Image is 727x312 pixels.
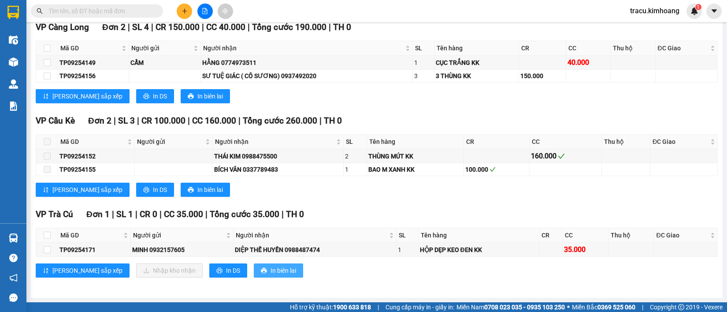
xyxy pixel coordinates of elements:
div: BÍCH VÂN 0337789483 [214,165,342,174]
span: Đơn 1 [86,209,110,219]
div: 150.000 [520,71,564,81]
span: | [378,302,379,312]
span: | [319,116,322,126]
div: 3 THÙNG KK [436,71,517,81]
td: TP09254171 [58,243,131,257]
span: Tổng cước 260.000 [243,116,317,126]
th: Thu hộ [608,228,654,243]
span: SL 1 [116,209,133,219]
img: solution-icon [9,101,18,111]
span: printer [143,187,149,194]
div: HẰNG 0774973511 [202,58,411,68]
th: CR [519,41,566,56]
button: plus [177,4,192,19]
span: Đơn 2 [102,22,126,32]
div: TP09254171 [59,245,129,255]
span: search [37,8,43,14]
div: 1 [414,58,433,68]
div: THÁI KIM 0988475500 [214,151,342,161]
span: In biên lai [197,185,223,195]
button: printerIn DS [209,263,247,278]
th: SL [344,135,367,149]
button: printerIn biên lai [181,183,230,197]
span: Miền Bắc [572,302,635,312]
span: | [137,116,139,126]
span: CC 35.000 [164,209,203,219]
span: Mã GD [60,230,122,240]
span: CR 150.000 [156,22,200,32]
img: warehouse-icon [9,79,18,89]
span: [PERSON_NAME] sắp xếp [52,91,122,101]
span: ĐC Giao [653,137,708,147]
button: sort-ascending[PERSON_NAME] sắp xếp [36,263,130,278]
td: TP09254149 [58,56,129,70]
div: CẨM [130,58,199,68]
button: aim [218,4,233,19]
span: | [329,22,331,32]
button: printerIn DS [136,89,174,103]
th: CR [464,135,530,149]
span: Người gửi [133,230,224,240]
div: HỘP DẸP KEO ĐEN KK [420,245,538,255]
span: In DS [226,266,240,275]
div: 1 [345,165,365,174]
span: Mã GD [60,43,120,53]
div: TP09254149 [59,58,127,68]
span: In biên lai [271,266,296,275]
span: tracu.kimhoang [623,5,686,16]
div: SƯ TUỆ GIÁC ( CÔ SƯƠNG) 0937492020 [202,71,411,81]
span: | [202,22,204,32]
span: Mã GD [60,137,126,147]
button: sort-ascending[PERSON_NAME] sắp xếp [36,183,130,197]
span: check [490,166,496,173]
span: Người nhận [215,137,335,147]
span: | [159,209,162,219]
span: | [114,116,116,126]
span: 1 [697,4,700,10]
button: printerIn biên lai [254,263,303,278]
span: | [205,209,208,219]
button: sort-ascending[PERSON_NAME] sắp xếp [36,89,130,103]
th: Tên hàng [367,135,464,149]
span: TH 0 [333,22,351,32]
div: 2 [345,151,365,161]
div: MINH 0932157605 [132,245,232,255]
input: Tìm tên, số ĐT hoặc mã đơn [48,6,152,16]
th: Tên hàng [419,228,539,243]
div: THÙNG MÚT KK [368,151,462,161]
img: warehouse-icon [9,233,18,243]
span: question-circle [9,254,18,262]
button: printerIn DS [136,183,174,197]
span: VP Càng Long [36,22,89,32]
span: Đơn 2 [88,116,111,126]
span: In biên lai [197,91,223,101]
th: CR [539,228,563,243]
span: printer [143,93,149,100]
th: Thu hộ [611,41,655,56]
button: file-add [197,4,213,19]
td: TP09254156 [58,70,129,83]
span: | [112,209,114,219]
div: 1 [398,245,417,255]
span: ĐC Giao [658,43,708,53]
span: check [558,153,565,160]
span: sort-ascending [43,93,49,100]
strong: 1900 633 818 [333,304,371,311]
span: printer [188,93,194,100]
div: 100.000 [465,165,528,174]
button: printerIn biên lai [181,89,230,103]
td: TP09254152 [58,149,135,163]
span: [PERSON_NAME] sắp xếp [52,185,122,195]
th: Tên hàng [434,41,519,56]
span: | [128,22,130,32]
span: printer [261,267,267,274]
strong: 0369 525 060 [597,304,635,311]
span: In DS [153,185,167,195]
th: CC [566,41,611,56]
div: CỤC TRẮNG KK [436,58,517,68]
span: Người nhận [203,43,404,53]
th: Thu hộ [602,135,650,149]
span: Người nhận [236,230,387,240]
span: VP Cầu Kè [36,116,75,126]
th: CC [530,135,602,149]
